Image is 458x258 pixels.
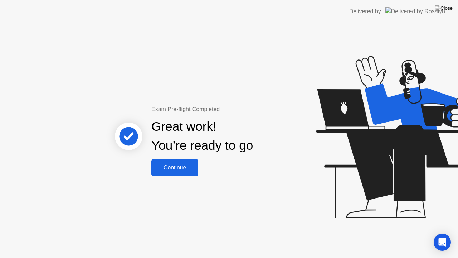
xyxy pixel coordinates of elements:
div: Delivered by [349,7,381,16]
img: Close [435,5,453,11]
div: Exam Pre-flight Completed [151,105,299,114]
button: Continue [151,159,198,176]
div: Open Intercom Messenger [434,234,451,251]
div: Continue [154,164,196,171]
img: Delivered by Rosalyn [385,7,445,15]
div: Great work! You’re ready to go [151,117,253,155]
